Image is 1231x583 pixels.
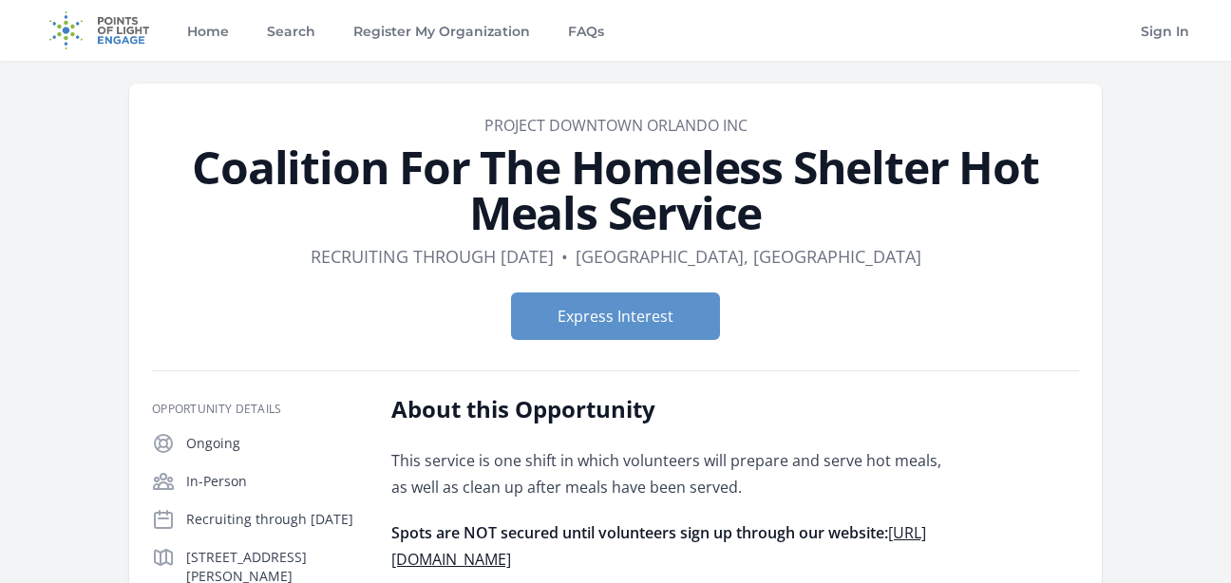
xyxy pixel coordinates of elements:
h1: Coalition For The Homeless Shelter Hot Meals Service [152,144,1079,235]
div: • [561,243,568,270]
dd: [GEOGRAPHIC_DATA], [GEOGRAPHIC_DATA] [576,243,921,270]
strong: Spots are NOT secured until volunteers sign up through our website: [391,522,926,570]
dd: Recruiting through [DATE] [311,243,554,270]
h3: Opportunity Details [152,402,361,417]
p: Ongoing [186,434,361,453]
p: This service is one shift in which volunteers will prepare and serve hot meals, as well as clean ... [391,447,947,500]
a: Project Downtown Orlando Inc [484,115,748,136]
p: In-Person [186,472,361,491]
p: Recruiting through [DATE] [186,510,361,529]
h2: About this Opportunity [391,394,947,424]
button: Express Interest [511,292,720,340]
